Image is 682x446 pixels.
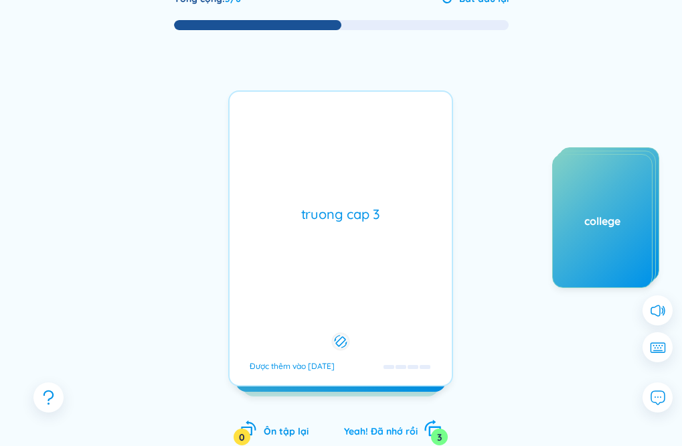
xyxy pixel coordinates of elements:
div: 3 [431,429,448,445]
span: Yeah! Đã nhớ rồi [344,425,418,437]
span: rotate-right [424,419,442,438]
div: truong cap 3 [236,205,445,224]
div: Được thêm vào [DATE] [250,361,335,372]
span: Ôn tập lại [264,425,309,437]
button: question [33,382,64,413]
div: college [553,214,652,228]
span: question [40,389,57,406]
span: rotate-left [240,420,257,437]
div: 0 [234,429,250,445]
